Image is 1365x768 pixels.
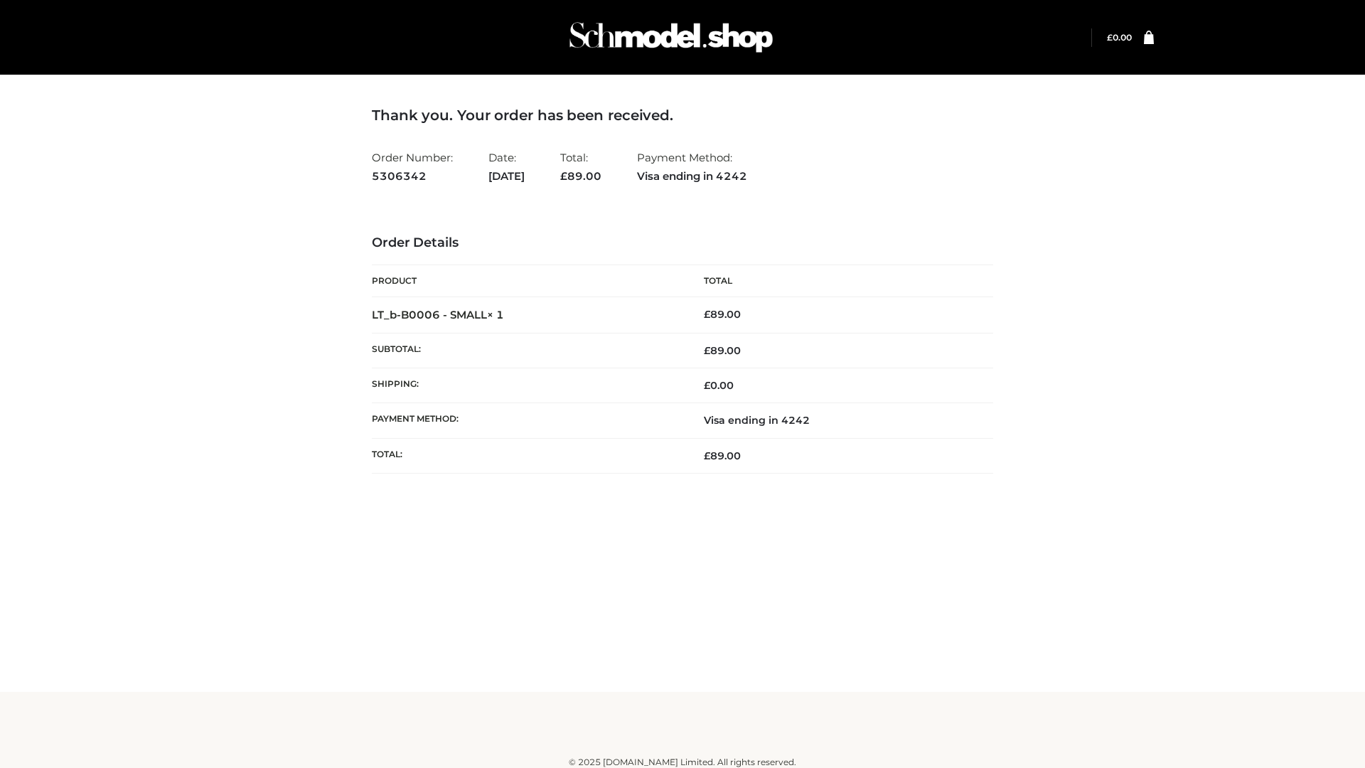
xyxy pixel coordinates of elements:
[372,265,682,297] th: Product
[372,308,504,321] strong: LT_b-B0006 - SMALL
[487,308,504,321] strong: × 1
[704,449,710,462] span: £
[488,167,525,186] strong: [DATE]
[560,145,601,188] li: Total:
[488,145,525,188] li: Date:
[704,308,710,321] span: £
[560,169,567,183] span: £
[1107,32,1113,43] span: £
[372,368,682,403] th: Shipping:
[372,145,453,188] li: Order Number:
[637,145,747,188] li: Payment Method:
[372,107,993,124] h3: Thank you. Your order has been received.
[564,9,778,65] img: Schmodel Admin 964
[704,344,710,357] span: £
[372,438,682,473] th: Total:
[704,379,710,392] span: £
[372,403,682,438] th: Payment method:
[1107,32,1132,43] a: £0.00
[682,265,993,297] th: Total
[704,344,741,357] span: 89.00
[372,333,682,368] th: Subtotal:
[704,308,741,321] bdi: 89.00
[1107,32,1132,43] bdi: 0.00
[372,167,453,186] strong: 5306342
[704,449,741,462] span: 89.00
[637,167,747,186] strong: Visa ending in 4242
[704,379,734,392] bdi: 0.00
[682,403,993,438] td: Visa ending in 4242
[372,235,993,251] h3: Order Details
[560,169,601,183] span: 89.00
